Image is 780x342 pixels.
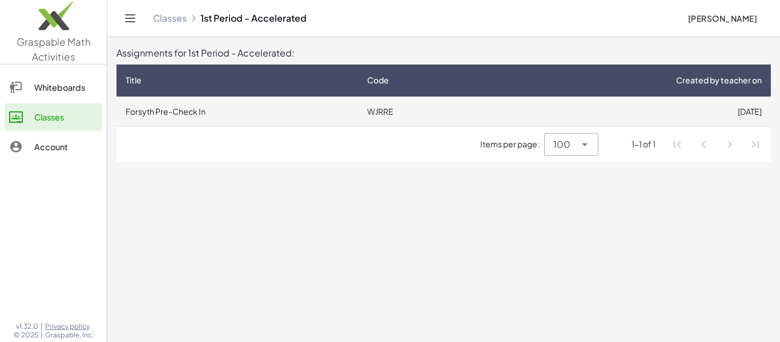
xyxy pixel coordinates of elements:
td: [DATE] [486,96,771,126]
a: Whiteboards [5,74,102,101]
button: Toggle navigation [121,9,139,27]
td: WJRRE [358,96,486,126]
span: Created by teacher on [676,74,762,86]
span: Title [126,74,142,86]
a: Classes [5,103,102,131]
div: 1-1 of 1 [632,138,656,150]
div: Account [34,140,98,154]
span: Graspable, Inc. [45,331,94,340]
span: v1.32.0 [16,322,38,331]
span: | [41,331,43,340]
a: Account [5,133,102,160]
div: Classes [34,110,98,124]
span: Code [367,74,389,86]
div: Assignments for 1st Period - Accelerated: [116,46,771,60]
a: Privacy policy [45,322,94,331]
button: [PERSON_NAME] [678,8,766,29]
span: Items per page: [480,138,544,150]
a: Classes [153,13,187,24]
span: [PERSON_NAME] [687,13,757,23]
nav: Pagination Navigation [665,131,769,158]
span: | [41,322,43,331]
td: Forsyth Pre-Check In [116,96,358,126]
div: Whiteboards [34,81,98,94]
span: Graspable Math Activities [17,35,91,63]
span: © 2025 [14,331,38,340]
span: 100 [553,138,570,151]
